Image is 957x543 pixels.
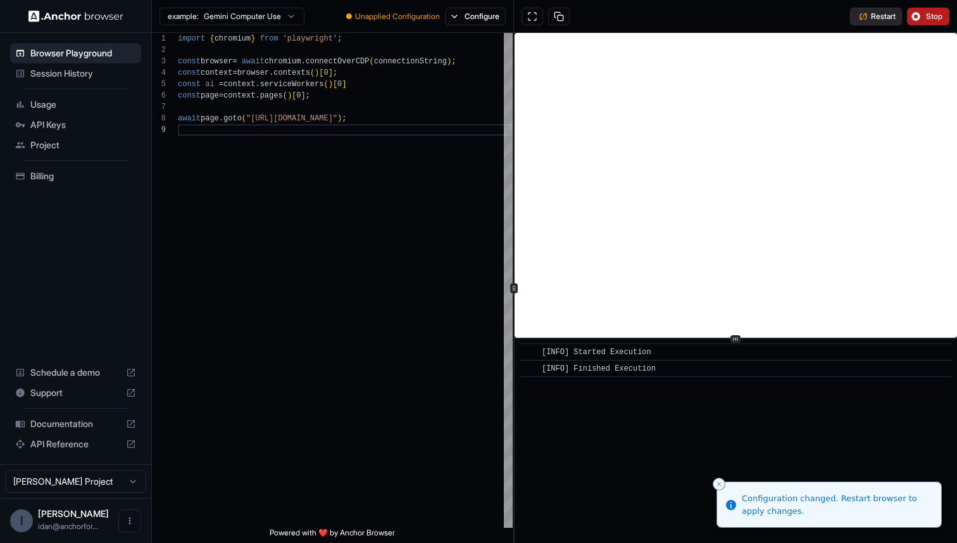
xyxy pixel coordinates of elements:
[210,34,214,43] span: {
[526,362,532,375] span: ​
[255,91,260,100] span: .
[323,68,328,77] span: 0
[10,509,33,532] div: I
[301,57,305,66] span: .
[178,34,205,43] span: import
[168,11,199,22] span: example:
[337,114,342,123] span: )
[871,11,896,22] span: Restart
[374,57,447,66] span: connectionString
[445,8,506,25] button: Configure
[152,124,166,136] div: 9
[265,57,301,66] span: chromium
[152,90,166,101] div: 6
[306,57,370,66] span: connectOverCDP
[526,346,532,359] span: ​
[287,91,292,100] span: )
[333,68,337,77] span: ;
[118,509,141,532] button: Open menu
[223,80,255,89] span: context
[30,47,136,60] span: Browser Playground
[30,170,136,182] span: Billing
[152,44,166,56] div: 2
[223,114,242,123] span: goto
[30,366,121,379] span: Schedule a demo
[315,68,319,77] span: )
[255,80,260,89] span: .
[242,114,246,123] span: (
[548,8,570,25] button: Copy session ID
[237,68,269,77] span: browser
[242,57,265,66] span: await
[319,68,323,77] span: [
[223,91,255,100] span: context
[152,113,166,124] div: 8
[232,57,237,66] span: =
[219,91,223,100] span: =
[270,528,395,543] span: Powered with ❤️ by Anchor Browser
[30,438,121,450] span: API Reference
[542,348,651,357] span: [INFO] Started Execution
[201,57,232,66] span: browser
[907,8,949,25] button: Stop
[205,80,214,89] span: ai
[219,80,223,89] span: =
[296,91,301,100] span: 0
[337,34,342,43] span: ;
[10,43,141,63] div: Browser Playground
[337,80,342,89] span: 0
[269,68,273,77] span: .
[10,94,141,115] div: Usage
[260,34,278,43] span: from
[201,68,232,77] span: context
[215,34,251,43] span: chromium
[323,80,328,89] span: (
[30,98,136,111] span: Usage
[542,364,656,373] span: [INFO] Finished Execution
[260,91,283,100] span: pages
[301,91,305,100] span: ]
[219,114,223,123] span: .
[30,418,121,430] span: Documentation
[10,434,141,454] div: API Reference
[178,80,201,89] span: const
[178,114,201,123] span: await
[355,11,440,22] span: Unapplied Configuration
[10,383,141,403] div: Support
[232,68,237,77] span: =
[850,8,902,25] button: Restart
[201,91,219,100] span: page
[10,135,141,155] div: Project
[30,139,136,151] span: Project
[328,80,333,89] span: )
[30,118,136,131] span: API Keys
[310,68,315,77] span: (
[251,34,255,43] span: }
[260,80,324,89] span: serviceWorkers
[152,33,166,44] div: 1
[283,91,287,100] span: (
[328,68,333,77] span: ]
[273,68,310,77] span: contexts
[342,80,346,89] span: ]
[10,115,141,135] div: API Keys
[926,11,944,22] span: Stop
[713,478,725,490] button: Close toast
[370,57,374,66] span: (
[306,91,310,100] span: ;
[30,386,121,399] span: Support
[152,79,166,90] div: 5
[178,57,201,66] span: const
[522,8,543,25] button: Open in full screen
[742,492,931,517] div: Configuration changed. Restart browser to apply changes.
[152,67,166,79] div: 4
[447,57,451,66] span: )
[38,508,109,519] span: Idan Raman
[10,414,141,434] div: Documentation
[10,166,141,186] div: Billing
[178,91,201,100] span: const
[28,10,123,22] img: Anchor Logo
[283,34,337,43] span: 'playwright'
[342,114,346,123] span: ;
[10,63,141,84] div: Session History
